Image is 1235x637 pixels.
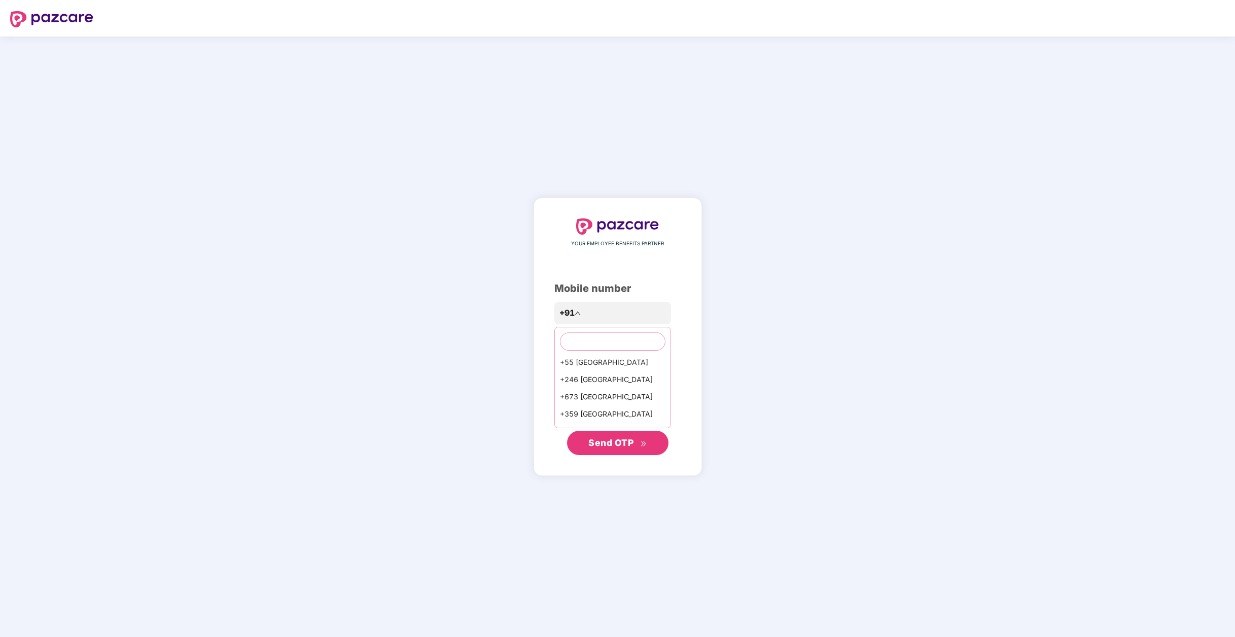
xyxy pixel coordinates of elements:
div: +673 [GEOGRAPHIC_DATA] [555,388,671,405]
img: logo [10,11,93,27]
div: +55 [GEOGRAPHIC_DATA] [555,354,671,371]
span: Send OTP [588,437,633,448]
span: +91 [559,307,575,319]
div: Mobile number [554,281,681,296]
div: +359 [GEOGRAPHIC_DATA] [555,405,671,423]
span: YOUR EMPLOYEE BENEFITS PARTNER [571,240,664,248]
img: logo [576,218,659,235]
div: +226 [GEOGRAPHIC_DATA] [555,423,671,440]
span: up [575,310,581,316]
button: Send OTPdouble-right [567,431,668,455]
span: double-right [640,440,647,447]
div: +246 [GEOGRAPHIC_DATA] [555,371,671,388]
